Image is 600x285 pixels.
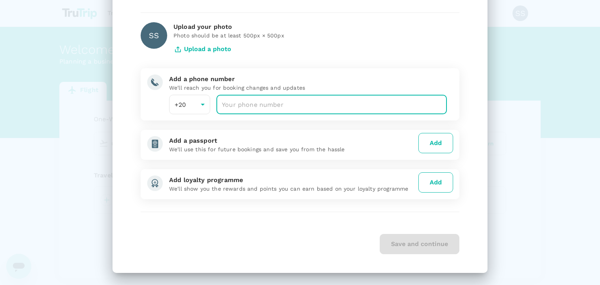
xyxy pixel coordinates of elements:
div: SS [141,22,167,49]
div: Add a passport [169,136,415,145]
p: We'll show you the rewards and points you can earn based on your loyalty programme [169,185,415,193]
p: We'll use this for future bookings and save you from the hassle [169,145,415,153]
img: add-phone-number [147,74,163,90]
button: Add [418,133,453,153]
div: Add a phone number [169,74,447,84]
p: We'll reach you for booking changes and updates [169,84,447,92]
span: +20 [175,101,186,108]
button: Upload a photo [173,39,231,59]
div: +20 [169,95,210,114]
img: add-passport [147,136,163,152]
input: Your phone number [216,95,447,114]
div: Add loyalty programme [169,175,415,185]
img: add-loyalty [147,175,163,191]
div: Upload your photo [173,22,459,32]
button: Add [418,172,453,193]
p: Photo should be at least 500px × 500px [173,32,459,39]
